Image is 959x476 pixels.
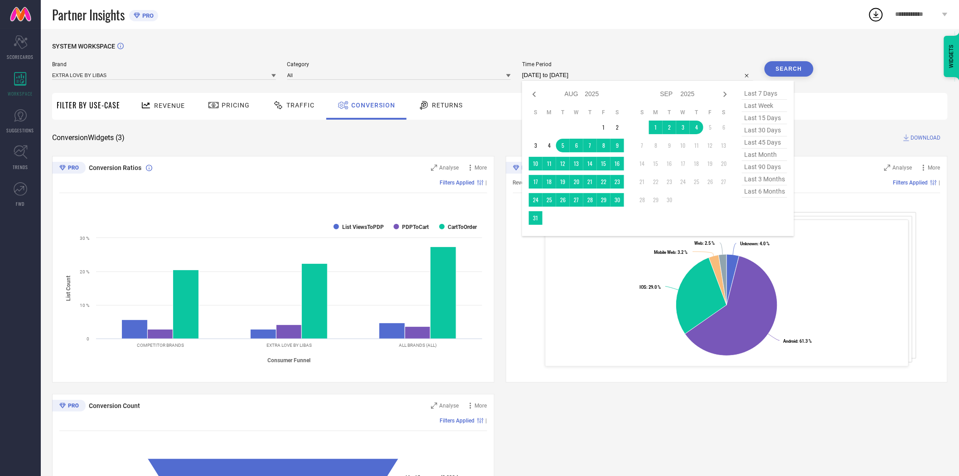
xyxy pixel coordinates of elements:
[542,193,556,207] td: Mon Aug 25 2025
[7,127,34,134] span: SUGGESTIONS
[52,61,276,68] span: Brand
[742,161,787,173] span: last 90 days
[703,175,717,189] td: Fri Sep 26 2025
[676,175,690,189] td: Wed Sep 24 2025
[351,102,395,109] span: Conversion
[911,133,941,142] span: DOWNLOAD
[597,121,610,134] td: Fri Aug 01 2025
[513,180,557,186] span: Revenue (% share)
[89,164,141,171] span: Conversion Ratios
[663,175,676,189] td: Tue Sep 23 2025
[703,109,717,116] th: Friday
[154,102,185,109] span: Revenue
[893,180,928,186] span: Filters Applied
[440,180,475,186] span: Filters Applied
[529,89,540,100] div: Previous month
[431,403,437,409] svg: Zoom
[222,102,250,109] span: Pricing
[635,175,649,189] td: Sun Sep 21 2025
[542,109,556,116] th: Monday
[610,193,624,207] td: Sat Aug 30 2025
[16,200,25,207] span: FWD
[448,224,477,230] text: CartToOrder
[52,43,115,50] span: SYSTEM WORKSPACE
[399,343,437,348] text: ALL BRANDS (ALL)
[486,180,487,186] span: |
[742,173,787,185] span: last 3 months
[742,136,787,149] span: last 45 days
[654,250,675,255] tspan: Mobile Web
[690,121,703,134] td: Thu Sep 04 2025
[676,157,690,170] td: Wed Sep 17 2025
[7,53,34,60] span: SCORECARDS
[268,357,311,364] tspan: Consumer Funnel
[928,165,940,171] span: More
[649,157,663,170] td: Mon Sep 15 2025
[431,165,437,171] svg: Zoom
[742,149,787,161] span: last month
[529,139,542,152] td: Sun Aug 03 2025
[556,139,570,152] td: Tue Aug 05 2025
[556,175,570,189] td: Tue Aug 19 2025
[676,121,690,134] td: Wed Sep 03 2025
[506,162,539,175] div: Premium
[690,139,703,152] td: Thu Sep 11 2025
[597,193,610,207] td: Fri Aug 29 2025
[610,139,624,152] td: Sat Aug 09 2025
[529,175,542,189] td: Sun Aug 17 2025
[635,139,649,152] td: Sun Sep 07 2025
[649,139,663,152] td: Mon Sep 08 2025
[529,193,542,207] td: Sun Aug 24 2025
[440,418,475,424] span: Filters Applied
[649,175,663,189] td: Mon Sep 22 2025
[13,164,28,170] span: TRENDS
[583,193,597,207] td: Thu Aug 28 2025
[583,109,597,116] th: Thursday
[717,121,731,134] td: Sat Sep 06 2025
[529,109,542,116] th: Sunday
[486,418,487,424] span: |
[475,403,487,409] span: More
[649,193,663,207] td: Mon Sep 29 2025
[663,109,676,116] th: Tuesday
[529,211,542,225] td: Sun Aug 31 2025
[742,100,787,112] span: last week
[694,241,715,246] text: : 2.5 %
[432,102,463,109] span: Returns
[440,403,459,409] span: Analyse
[663,157,676,170] td: Tue Sep 16 2025
[639,285,646,290] tspan: IOS
[57,100,120,111] span: Filter By Use-Case
[742,185,787,198] span: last 6 months
[610,121,624,134] td: Sat Aug 02 2025
[542,175,556,189] td: Mon Aug 18 2025
[635,157,649,170] td: Sun Sep 14 2025
[939,180,940,186] span: |
[783,339,797,344] tspan: Android
[522,70,753,81] input: Select time period
[522,61,753,68] span: Time Period
[742,112,787,124] span: last 15 days
[690,175,703,189] td: Thu Sep 25 2025
[676,139,690,152] td: Wed Sep 10 2025
[663,193,676,207] td: Tue Sep 30 2025
[610,157,624,170] td: Sat Aug 16 2025
[52,400,86,413] div: Premium
[703,139,717,152] td: Fri Sep 12 2025
[80,236,89,241] text: 30 %
[140,12,154,19] span: PRO
[440,165,459,171] span: Analyse
[342,224,384,230] text: List ViewsToPDP
[717,157,731,170] td: Sat Sep 20 2025
[8,90,33,97] span: WORKSPACE
[529,157,542,170] td: Sun Aug 10 2025
[610,175,624,189] td: Sat Aug 23 2025
[676,109,690,116] th: Wednesday
[80,269,89,274] text: 20 %
[597,139,610,152] td: Fri Aug 08 2025
[570,175,583,189] td: Wed Aug 20 2025
[570,193,583,207] td: Wed Aug 27 2025
[639,285,661,290] text: : 29.0 %
[52,162,86,175] div: Premium
[690,157,703,170] td: Thu Sep 18 2025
